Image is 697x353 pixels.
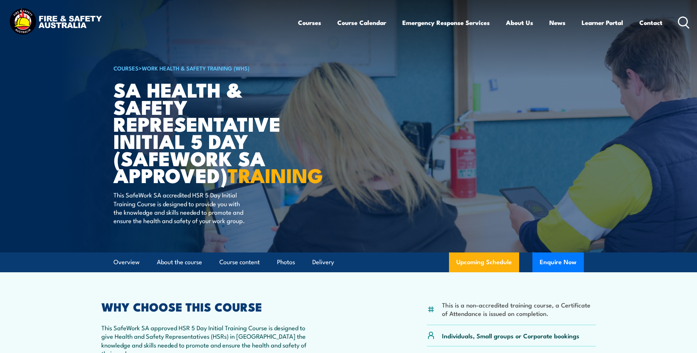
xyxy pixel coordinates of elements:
[549,13,565,32] a: News
[449,252,519,272] a: Upcoming Schedule
[114,190,248,225] p: This SafeWork SA accredited HSR 5 Day Initial Training Course is designed to provide you with the...
[114,252,140,272] a: Overview
[337,13,386,32] a: Course Calendar
[277,252,295,272] a: Photos
[227,159,323,190] strong: TRAINING
[532,252,584,272] button: Enquire Now
[298,13,321,32] a: Courses
[157,252,202,272] a: About the course
[506,13,533,32] a: About Us
[442,331,579,340] p: Individuals, Small groups or Corporate bookings
[101,301,316,312] h2: WHY CHOOSE THIS COURSE
[582,13,623,32] a: Learner Portal
[312,252,334,272] a: Delivery
[114,64,139,72] a: COURSES
[639,13,662,32] a: Contact
[114,63,295,72] h6: >
[219,252,260,272] a: Course content
[402,13,490,32] a: Emergency Response Services
[442,301,596,318] li: This is a non-accredited training course, a Certificate of Attendance is issued on completion.
[114,81,295,183] h1: SA Health & Safety Representative Initial 5 Day (SafeWork SA Approved)
[142,64,249,72] a: Work Health & Safety Training (WHS)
